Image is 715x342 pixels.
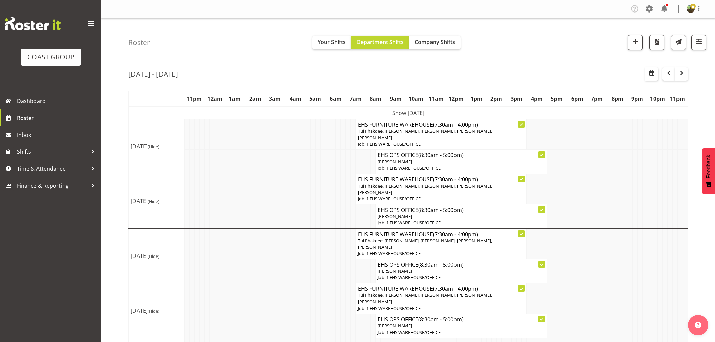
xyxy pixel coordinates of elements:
span: Your Shifts [318,38,346,46]
h2: [DATE] - [DATE] [128,70,178,78]
th: 3pm [507,91,527,106]
span: (7:30am - 4:00pm) [433,230,478,238]
th: 5am [305,91,325,106]
th: 3am [265,91,285,106]
h4: EHS OPS OFFICE [378,206,544,213]
button: Company Shifts [409,36,461,49]
p: Job: 1 EHS WAREHOUSE/OFFICE [358,196,524,202]
th: 9pm [627,91,647,106]
span: (8:30am - 5:00pm) [418,151,464,159]
th: 2pm [486,91,507,106]
h4: Roster [128,39,150,46]
span: (7:30am - 4:00pm) [433,285,478,292]
button: Filter Shifts [691,35,706,50]
th: 6pm [567,91,587,106]
h4: EHS FURNITURE WAREHOUSE [358,121,524,128]
p: Job: 1 EHS WAREHOUSE/OFFICE [378,220,544,226]
img: help-xxl-2.png [695,322,701,328]
p: Job: 1 EHS WAREHOUSE/OFFICE [358,305,524,312]
span: [PERSON_NAME] [378,268,412,274]
img: filipo-iupelid4dee51ae661687a442d92e36fb44151.png [687,5,695,13]
p: Job: 1 EHS WAREHOUSE/OFFICE [378,329,544,336]
td: [DATE] [129,174,185,228]
span: Tui Phakdee, [PERSON_NAME], [PERSON_NAME], [PERSON_NAME], [PERSON_NAME] [358,238,492,250]
h4: EHS OPS OFFICE [378,152,544,158]
td: [DATE] [129,119,185,174]
span: Shifts [17,147,88,157]
button: Department Shifts [351,36,409,49]
th: 4am [285,91,305,106]
th: 4pm [527,91,547,106]
td: Show [DATE] [129,106,688,119]
h4: EHS OPS OFFICE [378,316,544,323]
h4: EHS FURNITURE WAREHOUSE [358,285,524,292]
div: COAST GROUP [27,52,74,62]
p: Job: 1 EHS WAREHOUSE/OFFICE [378,165,544,171]
th: 1pm [466,91,487,106]
th: 9am [386,91,406,106]
span: Tui Phakdee, [PERSON_NAME], [PERSON_NAME], [PERSON_NAME], [PERSON_NAME] [358,183,492,195]
h4: EHS FURNITURE WAREHOUSE [358,176,524,183]
th: 12pm [446,91,466,106]
th: 10am [406,91,426,106]
th: 5pm [547,91,567,106]
span: Department Shifts [356,38,404,46]
span: Dashboard [17,96,98,106]
span: (8:30am - 5:00pm) [418,261,464,268]
th: 6am [325,91,346,106]
button: Download a PDF of the roster according to the set date range. [649,35,664,50]
span: [PERSON_NAME] [378,213,412,219]
h4: EHS FURNITURE WAREHOUSE [358,231,524,238]
td: [DATE] [129,283,185,338]
span: [PERSON_NAME] [378,323,412,329]
td: [DATE] [129,228,185,283]
span: (Hide) [148,253,159,259]
th: 7am [346,91,366,106]
p: Job: 1 EHS WAREHOUSE/OFFICE [358,250,524,257]
span: [PERSON_NAME] [378,158,412,165]
button: Select a specific date within the roster. [645,67,658,81]
span: Time & Attendance [17,164,88,174]
th: 1am [225,91,245,106]
p: Job: 1 EHS WAREHOUSE/OFFICE [378,274,544,281]
h4: EHS OPS OFFICE [378,261,544,268]
span: (7:30am - 4:00pm) [433,176,478,183]
span: (8:30am - 5:00pm) [418,206,464,214]
button: Add a new shift [628,35,643,50]
span: (Hide) [148,144,159,150]
span: Tui Phakdee, [PERSON_NAME], [PERSON_NAME], [PERSON_NAME], [PERSON_NAME] [358,292,492,304]
th: 11pm [668,91,688,106]
span: (7:30am - 4:00pm) [433,121,478,128]
span: Roster [17,113,98,123]
img: Rosterit website logo [5,17,61,30]
span: Company Shifts [415,38,455,46]
span: (Hide) [148,308,159,314]
th: 11am [426,91,446,106]
button: Feedback - Show survey [702,148,715,194]
button: Send a list of all shifts for the selected filtered period to all rostered employees. [671,35,686,50]
p: Job: 1 EHS WAREHOUSE/OFFICE [358,141,524,147]
th: 12am [205,91,225,106]
th: 8am [366,91,386,106]
th: 7pm [587,91,607,106]
button: Your Shifts [312,36,351,49]
th: 8pm [607,91,627,106]
th: 11pm [184,91,205,106]
span: (Hide) [148,198,159,204]
span: (8:30am - 5:00pm) [418,316,464,323]
th: 2am [245,91,265,106]
span: Finance & Reporting [17,180,88,191]
th: 10pm [647,91,668,106]
span: Feedback [706,155,712,178]
span: Inbox [17,130,98,140]
span: Tui Phakdee, [PERSON_NAME], [PERSON_NAME], [PERSON_NAME], [PERSON_NAME] [358,128,492,141]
